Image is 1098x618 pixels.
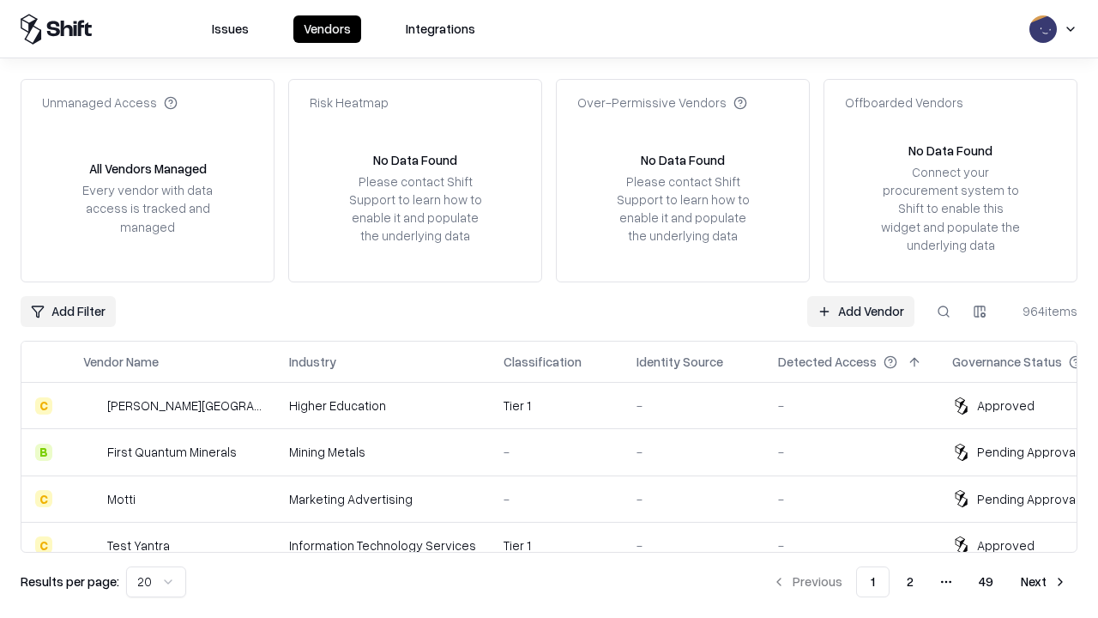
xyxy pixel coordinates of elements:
[1009,302,1077,320] div: 964 items
[395,15,486,43] button: Integrations
[977,443,1078,461] div: Pending Approval
[76,181,219,235] div: Every vendor with data access is tracked and managed
[504,397,609,415] div: Tier 1
[778,353,877,371] div: Detected Access
[893,566,927,597] button: 2
[952,353,1062,371] div: Governance Status
[504,536,609,554] div: Tier 1
[35,490,52,507] div: C
[107,490,136,508] div: Motti
[107,397,262,415] div: [PERSON_NAME][GEOGRAPHIC_DATA]
[778,397,925,415] div: -
[807,296,914,327] a: Add Vendor
[845,94,963,112] div: Offboarded Vendors
[21,573,119,591] p: Results per page:
[504,490,609,508] div: -
[289,353,336,371] div: Industry
[636,353,723,371] div: Identity Source
[965,566,1007,597] button: 49
[107,536,170,554] div: Test Yantra
[89,160,207,178] div: All Vendors Managed
[21,296,116,327] button: Add Filter
[762,566,1077,597] nav: pagination
[344,173,486,245] div: Please contact Shift Support to learn how to enable it and populate the underlying data
[42,94,178,112] div: Unmanaged Access
[35,397,52,415] div: C
[879,163,1022,254] div: Connect your procurement system to Shift to enable this widget and populate the underlying data
[504,353,582,371] div: Classification
[977,490,1078,508] div: Pending Approval
[107,443,237,461] div: First Quantum Minerals
[202,15,259,43] button: Issues
[35,536,52,554] div: C
[641,151,725,169] div: No Data Found
[289,443,476,461] div: Mining Metals
[83,490,100,507] img: Motti
[778,490,925,508] div: -
[289,490,476,508] div: Marketing Advertising
[83,353,159,371] div: Vendor Name
[636,397,751,415] div: -
[289,397,476,415] div: Higher Education
[908,142,992,160] div: No Data Found
[83,397,100,415] img: Reichman University
[778,536,925,554] div: -
[289,536,476,554] div: Information Technology Services
[373,151,457,169] div: No Data Found
[293,15,361,43] button: Vendors
[83,444,100,461] img: First Quantum Minerals
[612,173,754,245] div: Please contact Shift Support to learn how to enable it and populate the underlying data
[977,397,1035,415] div: Approved
[636,443,751,461] div: -
[636,536,751,554] div: -
[310,94,389,112] div: Risk Heatmap
[636,490,751,508] div: -
[1011,566,1077,597] button: Next
[504,443,609,461] div: -
[977,536,1035,554] div: Approved
[83,536,100,554] img: Test Yantra
[577,94,747,112] div: Over-Permissive Vendors
[35,444,52,461] div: B
[856,566,890,597] button: 1
[778,443,925,461] div: -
